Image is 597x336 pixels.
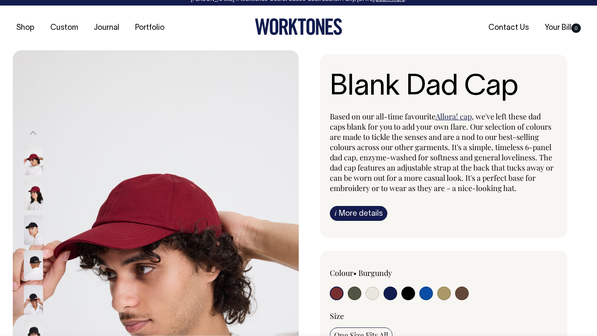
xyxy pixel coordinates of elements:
[330,206,387,221] a: iMore details
[435,111,472,122] a: Allora! cap
[330,111,435,122] span: Based on our all-time favourite
[353,268,357,278] span: •
[485,21,532,35] a: Contact Us
[541,21,584,35] a: Your Bill0
[47,21,81,35] a: Custom
[330,268,421,278] div: Colour
[24,250,43,280] img: black
[132,21,168,35] a: Portfolio
[27,124,40,143] button: Previous
[330,311,558,321] div: Size
[571,23,581,33] span: 0
[330,111,554,193] span: , we've left these dad caps blank for you to add your own flare. Our selection of colours are mad...
[330,72,558,104] h1: Blank Dad Cap
[335,209,337,217] span: i
[13,21,38,35] a: Shop
[358,268,392,278] label: Burgundy
[90,21,123,35] a: Journal
[24,215,43,245] img: black
[24,145,43,175] img: burgundy
[24,180,43,210] img: burgundy
[24,285,43,315] img: black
